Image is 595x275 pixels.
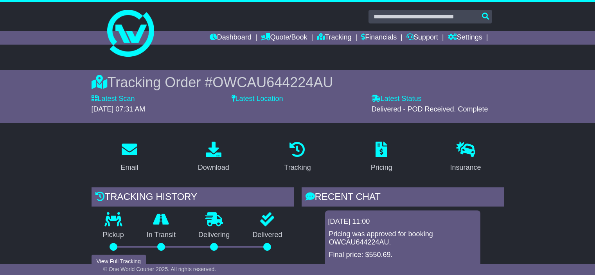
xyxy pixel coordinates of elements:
[361,31,397,45] a: Financials
[450,162,481,173] div: Insurance
[198,162,229,173] div: Download
[241,231,293,239] p: Delivered
[193,139,234,176] a: Download
[115,139,143,176] a: Email
[120,162,138,173] div: Email
[406,31,438,45] a: Support
[371,162,392,173] div: Pricing
[369,263,383,271] a: here
[187,231,241,239] p: Delivering
[448,31,482,45] a: Settings
[92,231,135,239] p: Pickup
[372,95,422,103] label: Latest Status
[92,95,135,103] label: Latest Scan
[317,31,351,45] a: Tracking
[328,217,477,226] div: [DATE] 11:00
[92,74,504,91] div: Tracking Order #
[329,251,476,259] p: Final price: $550.69.
[279,139,316,176] a: Tracking
[261,31,307,45] a: Quote/Book
[232,95,283,103] label: Latest Location
[445,139,486,176] a: Insurance
[329,263,476,272] p: More details: .
[103,266,216,272] span: © One World Courier 2025. All rights reserved.
[135,231,187,239] p: In Transit
[92,105,146,113] span: [DATE] 07:31 AM
[92,255,146,268] button: View Full Tracking
[302,187,504,208] div: RECENT CHAT
[210,31,252,45] a: Dashboard
[366,139,397,176] a: Pricing
[92,187,294,208] div: Tracking history
[329,230,476,247] p: Pricing was approved for booking OWCAU644224AU.
[372,105,488,113] span: Delivered - POD Received. Complete
[212,74,333,90] span: OWCAU644224AU
[284,162,311,173] div: Tracking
